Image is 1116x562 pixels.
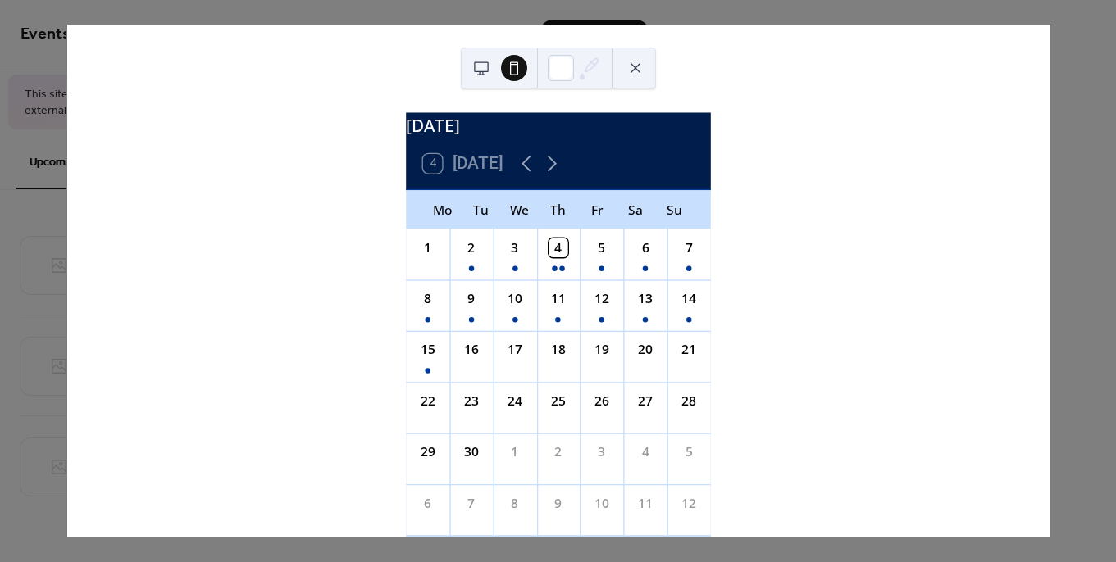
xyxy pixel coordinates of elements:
[500,190,539,229] div: We
[592,238,611,257] div: 5
[549,392,567,410] div: 25
[505,289,524,308] div: 10
[592,341,611,360] div: 19
[418,238,437,257] div: 1
[635,392,654,410] div: 27
[462,341,481,360] div: 16
[680,442,699,461] div: 5
[680,238,699,257] div: 7
[462,238,481,257] div: 2
[418,392,437,410] div: 22
[462,494,481,513] div: 7
[418,341,437,360] div: 15
[592,494,611,513] div: 10
[680,392,699,410] div: 28
[635,238,654,257] div: 6
[418,494,437,513] div: 6
[680,341,699,360] div: 21
[592,392,611,410] div: 26
[578,190,617,229] div: Fr
[635,494,654,513] div: 11
[549,289,567,308] div: 11
[617,190,655,229] div: Sa
[635,341,654,360] div: 20
[680,494,699,513] div: 12
[505,494,524,513] div: 8
[549,494,567,513] div: 9
[505,238,524,257] div: 3
[462,442,481,461] div: 30
[635,442,654,461] div: 4
[505,341,524,360] div: 17
[539,190,577,229] div: Th
[505,392,524,410] div: 24
[462,190,500,229] div: Tu
[462,289,481,308] div: 9
[680,289,699,308] div: 14
[592,289,611,308] div: 12
[655,190,694,229] div: Su
[635,289,654,308] div: 13
[505,442,524,461] div: 1
[418,289,437,308] div: 8
[549,442,567,461] div: 2
[462,392,481,410] div: 23
[592,442,611,461] div: 3
[418,442,437,461] div: 29
[423,190,462,229] div: Mo
[406,112,711,138] div: [DATE]
[549,341,567,360] div: 18
[549,238,567,257] div: 4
